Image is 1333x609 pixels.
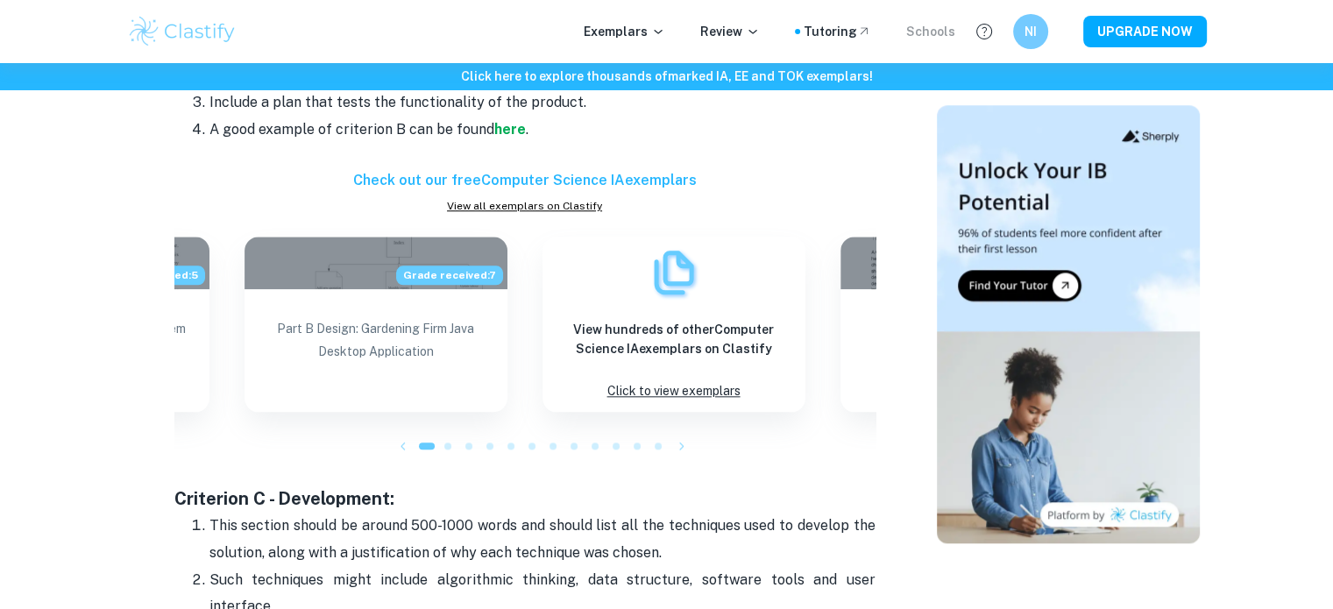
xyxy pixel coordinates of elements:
[396,266,503,285] span: Grade received: 7
[840,237,1103,412] a: Blog exemplar: LinguaKite (A-C, E, Appendix)
[174,170,876,191] h6: Check out our free Computer Science IA exemplars
[259,317,493,394] p: Part B Design: Gardening Firm Java Desktop Application
[209,89,876,116] p: Include a plan that tests the functionality of the product.
[969,17,999,46] button: Help and Feedback
[245,237,507,412] a: Blog exemplar: Part B Design: Gardening Firm Java DesktGrade received:7Part B Design: Gardening F...
[584,22,665,41] p: Exemplars
[557,320,791,358] h6: View hundreds of other Computer Science IA exemplars on Clastify
[209,513,876,566] p: This section should be around 500-1000 words and should list all the techniques used to develop t...
[494,121,526,138] a: here
[209,117,876,143] p: A good example of criterion B can be found .
[127,14,238,49] img: Clastify logo
[700,22,760,41] p: Review
[648,246,700,299] img: Exemplars
[906,22,955,41] a: Schools
[1013,14,1048,49] button: NI
[4,67,1329,86] h6: Click here to explore thousands of marked IA, EE and TOK exemplars !
[937,105,1200,543] img: Thumbnail
[1083,16,1207,47] button: UPGRADE NOW
[607,379,741,403] p: Click to view exemplars
[174,198,876,214] a: View all exemplars on Clastify
[1020,22,1040,41] h6: NI
[542,237,805,412] a: ExemplarsView hundreds of otherComputer Science IAexemplars on ClastifyClick to view exemplars
[804,22,871,41] a: Tutoring
[174,485,876,512] h4: Criterion C - Development:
